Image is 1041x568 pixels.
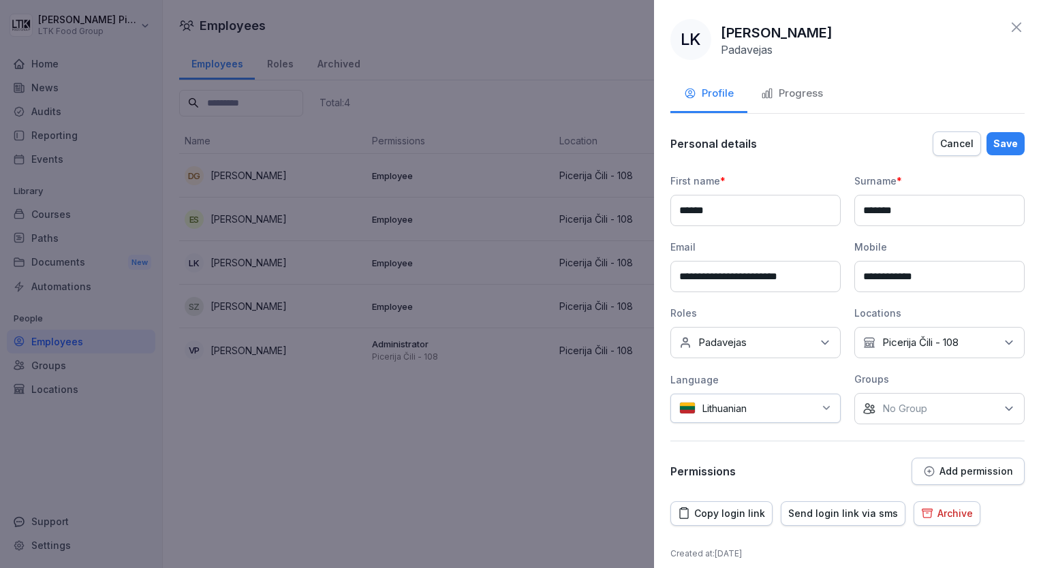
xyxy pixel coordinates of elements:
[882,336,959,349] p: Picerija Čili - 108
[781,501,905,526] button: Send login link via sms
[940,136,974,151] div: Cancel
[854,240,1025,254] div: Mobile
[747,76,837,113] button: Progress
[678,506,765,521] div: Copy login link
[854,372,1025,386] div: Groups
[986,132,1025,155] button: Save
[679,402,696,415] img: lt.svg
[854,306,1025,320] div: Locations
[684,86,734,101] div: Profile
[761,86,823,101] div: Progress
[721,43,773,57] p: Padavejas
[854,174,1025,188] div: Surname
[721,22,833,43] p: [PERSON_NAME]
[670,240,841,254] div: Email
[670,137,757,151] p: Personal details
[670,373,841,387] div: Language
[788,506,898,521] div: Send login link via sms
[914,501,980,526] button: Archive
[933,131,981,156] button: Cancel
[670,174,841,188] div: First name
[939,466,1013,477] p: Add permission
[670,76,747,113] button: Profile
[670,464,736,478] p: Permissions
[993,136,1018,151] div: Save
[921,506,973,521] div: Archive
[670,501,773,526] button: Copy login link
[670,19,711,60] div: LK
[882,402,927,415] p: No Group
[698,336,747,349] p: Padavejas
[670,394,841,423] div: Lithuanian
[670,306,841,320] div: Roles
[912,458,1025,485] button: Add permission
[670,548,1025,560] p: Created at : [DATE]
